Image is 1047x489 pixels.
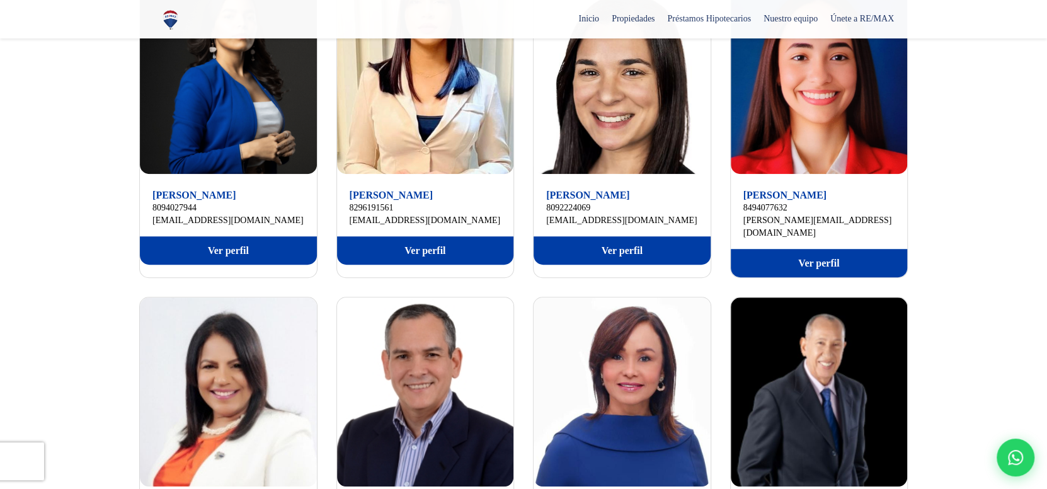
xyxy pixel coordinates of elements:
img: Benjamin Urbaez [731,297,908,486]
span: Únete a RE/MAX [824,9,900,28]
a: Ver perfil [731,249,908,277]
a: [EMAIL_ADDRESS][DOMAIN_NAME] [350,214,501,227]
img: Augusto Gutierrez [337,297,514,486]
a: Ver perfil [140,236,317,265]
span: Propiedades [605,9,661,28]
a: 8296191561 [350,202,501,214]
span: Inicio [572,9,605,28]
a: Ver perfil [337,236,514,265]
img: Aurelia Betania González De Molina [534,297,711,486]
a: [PERSON_NAME] [350,190,433,200]
a: [EMAIL_ADDRESS][DOMAIN_NAME] [546,214,698,227]
a: Ver perfil [534,236,711,265]
img: Logo de REMAX [159,9,181,31]
span: Nuestro equipo [757,9,824,28]
a: [PERSON_NAME] [152,190,236,200]
a: 8494077632 [743,202,895,214]
span: Préstamos Hipotecarios [661,9,757,28]
a: [PERSON_NAME] [546,190,629,200]
img: Asilde Marinez [140,297,317,486]
a: 8092224069 [546,202,698,214]
a: [PERSON_NAME] [743,190,827,200]
a: [PERSON_NAME][EMAIL_ADDRESS][DOMAIN_NAME] [743,214,895,239]
a: 8094027944 [152,202,304,214]
a: [EMAIL_ADDRESS][DOMAIN_NAME] [152,214,304,227]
